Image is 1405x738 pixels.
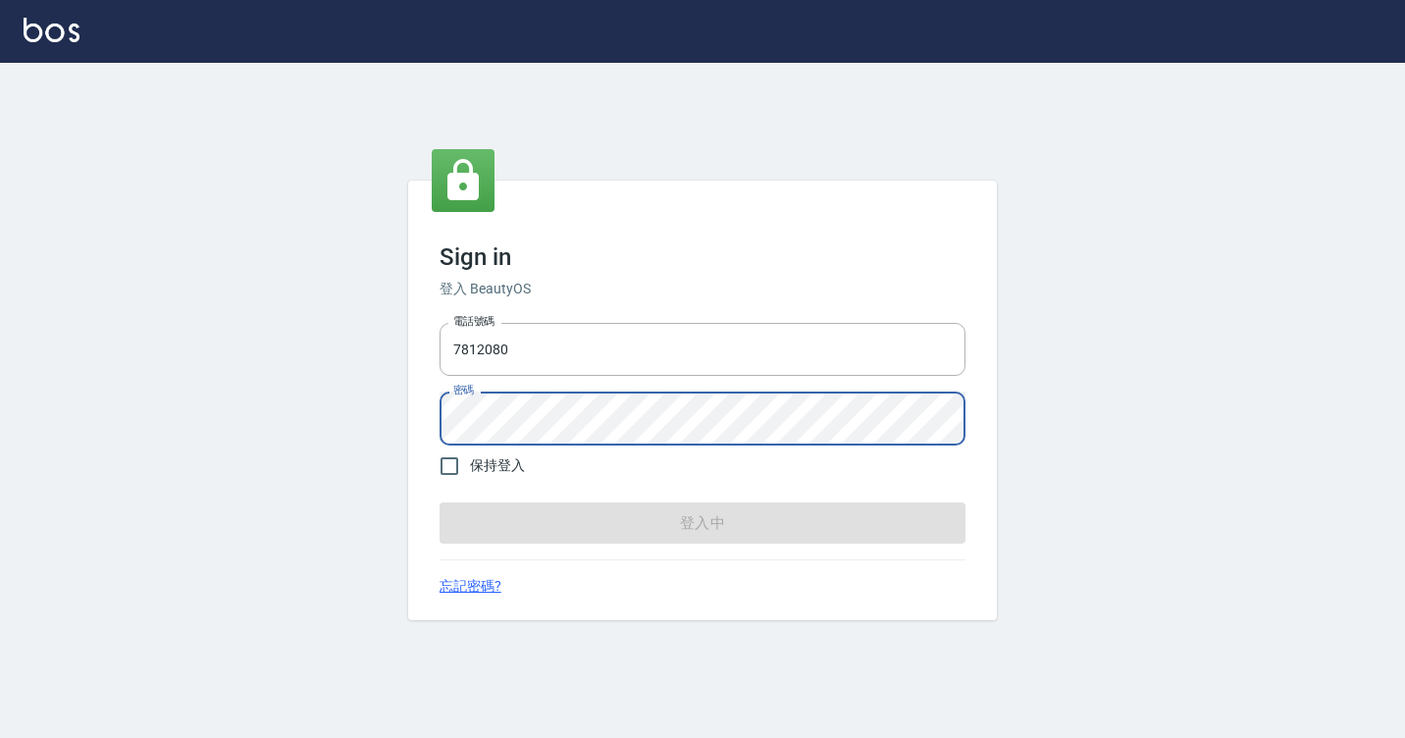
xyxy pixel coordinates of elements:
h6: 登入 BeautyOS [440,279,965,299]
label: 電話號碼 [453,314,494,329]
a: 忘記密碼? [440,576,501,597]
h3: Sign in [440,243,965,271]
img: Logo [24,18,79,42]
label: 密碼 [453,383,474,397]
span: 保持登入 [470,455,525,476]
